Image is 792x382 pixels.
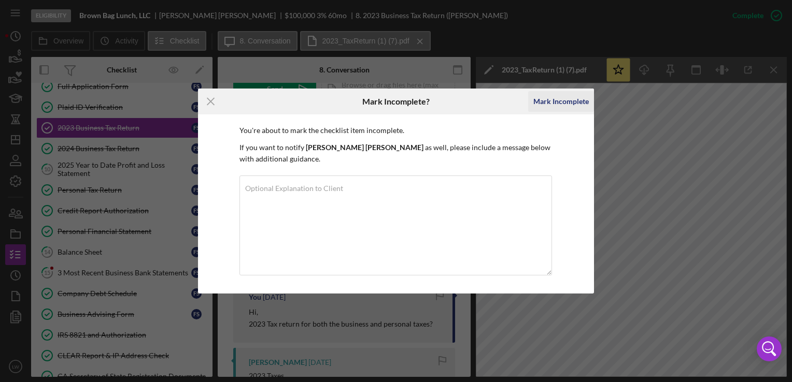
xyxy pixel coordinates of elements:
b: [PERSON_NAME] [PERSON_NAME] [306,143,423,152]
p: You're about to mark the checklist item incomplete. [239,125,553,136]
div: Open Intercom Messenger [757,336,782,361]
p: If you want to notify as well, please include a message below with additional guidance. [239,142,553,165]
label: Optional Explanation to Client [245,184,343,193]
div: Mark Incomplete [533,91,589,112]
h6: Mark Incomplete? [362,97,430,106]
button: Mark Incomplete [528,91,594,112]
